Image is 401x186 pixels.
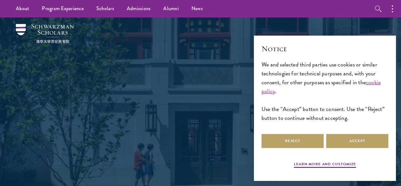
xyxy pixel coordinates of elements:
div: We and selected third parties use cookies or similar technologies for technical purposes and, wit... [262,60,388,123]
button: Reject [262,134,324,148]
h2: Notice [262,43,388,54]
a: cookie policy [262,78,381,95]
button: Accept [326,134,388,148]
img: Schwarzman Scholars [16,24,74,43]
button: Learn more and customize [294,161,356,169]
